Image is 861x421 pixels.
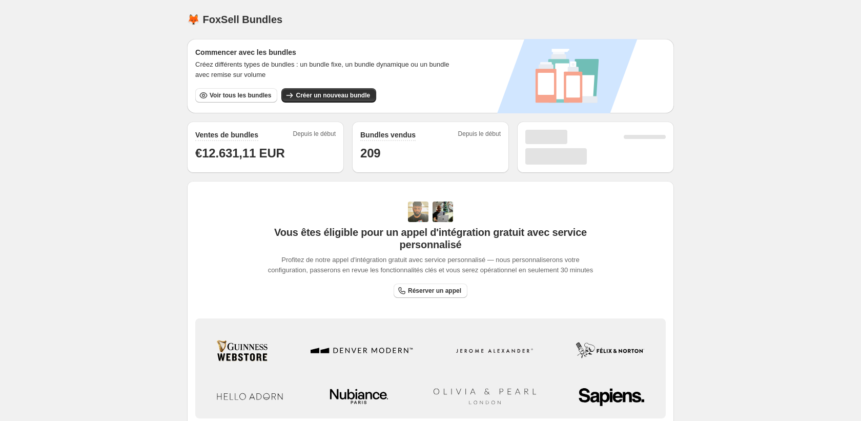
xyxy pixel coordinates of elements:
[293,130,336,141] span: Depuis le début
[195,47,462,57] h3: Commencer avec les bundles
[195,130,258,140] h2: Ventes de bundles
[408,202,428,222] img: Adi
[210,91,271,99] span: Voir tous les bundles
[195,59,462,80] span: Créez différents types de bundles : un bundle fixe, un bundle dynamique ou un bundle avec remise ...
[266,255,596,275] span: Profitez de notre appel d'intégration gratuit avec service personnalisé — nous personnaliserons v...
[458,130,501,141] span: Depuis le début
[360,145,501,162] h1: 209
[394,284,467,298] a: Réserver un appel
[187,13,282,26] h1: 🦊 FoxSell Bundles
[281,88,376,103] button: Créer un nouveau bundle
[195,145,336,162] h1: €12.631,11 EUR
[296,91,370,99] span: Créer un nouveau bundle
[433,202,453,222] img: Prakhar
[266,226,596,251] span: Vous êtes éligible pour un appel d'intégration gratuit avec service personnalisé
[408,287,461,295] span: Réserver un appel
[360,130,416,140] h2: Bundles vendus
[195,88,277,103] button: Voir tous les bundles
